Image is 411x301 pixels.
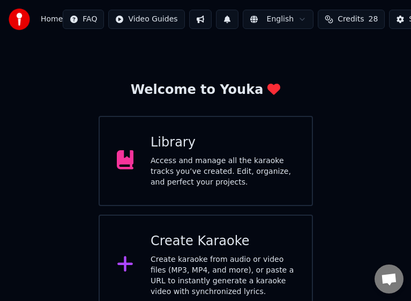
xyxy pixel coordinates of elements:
[151,134,295,151] div: Library
[41,14,63,25] span: Home
[151,254,295,297] div: Create karaoke from audio or video files (MP3, MP4, and more), or paste a URL to instantly genera...
[369,14,378,25] span: 28
[151,233,295,250] div: Create Karaoke
[63,10,104,29] button: FAQ
[41,14,63,25] nav: breadcrumb
[318,10,385,29] button: Credits28
[108,10,184,29] button: Video Guides
[9,9,30,30] img: youka
[151,156,295,188] div: Access and manage all the karaoke tracks you’ve created. Edit, organize, and perfect your projects.
[131,82,281,99] div: Welcome to Youka
[375,265,403,293] a: Open chat
[338,14,364,25] span: Credits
